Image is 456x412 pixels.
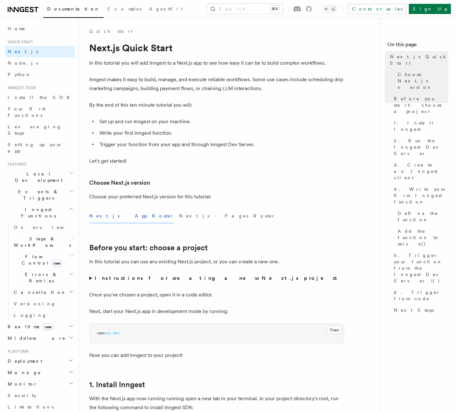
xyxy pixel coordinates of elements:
[43,2,104,18] a: Documentation
[14,301,56,306] span: Versioning
[5,57,75,69] a: Node.js
[5,323,53,330] span: Realtime
[5,139,75,157] a: Setting up your app
[394,120,448,132] span: 1. Install Inngest
[107,6,141,11] span: Examples
[8,404,54,409] span: Limitations
[43,323,53,330] span: new
[5,92,75,103] a: Install the SDK
[391,250,448,287] a: 5. Trigger your function from the Inngest Dev Server UI
[394,138,448,157] span: 2. Run the Inngest Dev Server
[5,349,29,354] span: Platform
[5,369,41,376] span: Manage
[11,233,75,251] button: Steps & Workflows
[5,39,33,45] span: Quick start
[409,4,451,14] a: Sign Up
[391,117,448,135] a: 1. Install Inngest
[398,71,448,90] span: Choose Next.js version
[89,28,133,34] a: Quick start
[5,367,75,378] button: Manage
[5,121,75,139] a: Leveraging Steps
[89,101,344,110] p: By the end of this ten-minute tutorial you will:
[95,275,340,281] strong: Instructions for creating a new Next.js project
[5,85,36,90] span: Inngest tour
[11,251,75,269] button: Flow Controlnew
[8,60,38,66] span: Node.js
[5,378,75,390] button: Monitor
[5,222,75,321] div: Inngest Functions
[179,209,275,223] button: Next.js - Pages Router
[5,103,75,121] a: Your first Functions
[89,351,344,360] p: Now you can add Inngest to your project!
[89,394,344,412] p: With the Next.js app now running running open a new tab in your terminal. In your project directo...
[391,135,448,159] a: 2. Run the Inngest Dev Server
[104,2,145,17] a: Examples
[5,390,75,401] a: Security
[394,289,448,302] span: 6. Trigger from code
[97,331,104,335] span: npm
[391,287,448,304] a: 6. Trigger from code
[390,53,448,66] span: Next.js Quick Start
[270,6,279,12] kbd: ⌘K
[391,159,448,183] a: 3. Create an Inngest client
[5,162,26,167] span: Features
[8,393,36,398] span: Security
[391,93,448,117] a: Before you start: choose a project
[89,59,344,67] p: In this tutorial you will add Inngest to a Next.js app to see how easy it can be to build complex...
[11,287,75,298] button: Cancellation
[398,228,448,247] span: Add the function to serve()
[89,290,344,299] p: Once you've chosen a project, open it in a code editor.
[11,298,75,309] a: Versioning
[8,72,31,77] span: Python
[89,243,208,252] a: Before you start: choose a project
[5,332,75,344] button: Middleware
[89,178,150,187] a: Choose Next.js version
[5,206,69,219] span: Inngest Functions
[11,309,75,321] a: Logging
[207,4,283,14] button: Search...⌘K
[11,269,75,287] button: Errors & Retries
[11,222,75,233] a: Overview
[391,183,448,208] a: 4. Write your first Inngest function
[98,117,344,126] li: Set up and run Inngest on your machine.
[89,157,344,166] p: Let's get started!
[5,355,75,367] button: Deployment
[104,331,111,335] span: run
[89,380,145,389] a: 1. Install Inngest
[398,210,448,223] span: Define the function
[11,236,71,248] span: Steps & Workflows
[52,260,62,267] span: new
[8,95,74,100] span: Install the SDK
[89,75,344,93] p: Inngest makes it easy to build, manage, and execute reliable workflows. Some use cases include sc...
[395,208,448,225] a: Define the function
[11,253,70,266] span: Flow Control
[322,5,337,13] button: Toggle dark mode
[348,4,406,14] a: Contact sales
[395,69,448,93] a: Choose Next.js version
[89,307,344,316] p: Next, start your Next.js app in development mode by running:
[5,69,75,80] a: Python
[391,304,448,316] a: Next Steps
[394,307,434,313] span: Next Steps
[113,331,119,335] span: dev
[394,252,448,284] span: 5. Trigger your function from the Inngest Dev Server UI
[5,186,75,204] button: Events & Triggers
[89,257,344,266] p: In this tutorial you can use any existing Next.js project, or you can create a new one.
[98,129,344,138] li: Write your first Inngest function.
[8,124,62,136] span: Leveraging Steps
[8,49,38,54] span: Next.js
[145,2,187,17] a: AgentKit
[14,313,47,318] span: Logging
[5,46,75,57] a: Next.js
[89,274,344,283] summary: Instructions for creating a new Next.js project
[8,25,25,32] span: Home
[5,23,75,34] a: Home
[8,142,62,153] span: Setting up your app
[5,171,69,183] span: Local Development
[47,6,100,11] span: Documentation
[387,41,448,51] h4: On this page
[8,106,46,118] span: Your first Functions
[89,192,344,201] p: Choose your preferred Next.js version for this tutorial:
[394,186,448,205] span: 4. Write your first Inngest function
[5,335,66,341] span: Middleware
